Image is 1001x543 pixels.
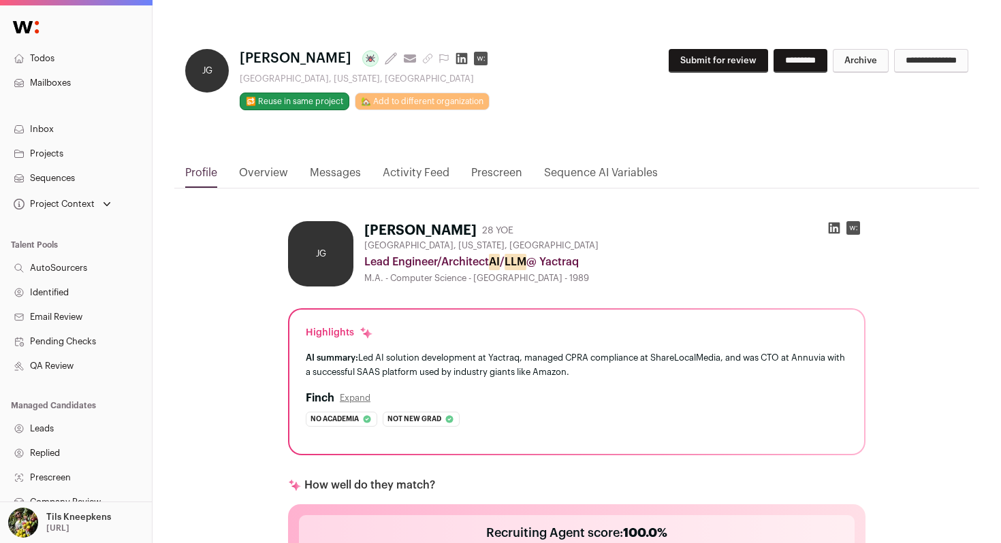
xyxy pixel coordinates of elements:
[669,49,768,73] button: Submit for review
[240,93,349,110] button: 🔂 Reuse in same project
[5,508,114,538] button: Open dropdown
[239,165,288,188] a: Overview
[306,326,373,340] div: Highlights
[306,353,358,362] span: AI summary:
[364,254,865,270] div: Lead Engineer/Architect / @ Yactraq
[288,221,353,286] div: JG
[505,254,526,270] mark: LLM
[5,14,46,41] img: Wellfound
[383,165,449,188] a: Activity Feed
[833,49,889,73] button: Archive
[387,412,441,426] span: Not new grad
[11,199,95,210] div: Project Context
[311,412,359,426] span: No academia
[544,165,658,188] a: Sequence AI Variables
[46,523,69,533] p: [URL]
[306,350,848,379] div: Led AI solution development at Yactraq, managed CPRA compliance at ShareLocalMedia, and was CTO a...
[185,165,217,188] a: Profile
[340,393,370,404] button: Expand
[364,273,865,284] div: M.A. - Computer Science - [GEOGRAPHIC_DATA] - 1989
[46,512,111,523] p: Tils Kneepkens
[8,508,38,538] img: 6689865-medium_jpg
[486,523,667,542] h2: Recruiting Agent score:
[471,165,522,188] a: Prescreen
[11,195,114,214] button: Open dropdown
[482,224,513,237] div: 28 YOE
[364,240,599,251] span: [GEOGRAPHIC_DATA], [US_STATE], [GEOGRAPHIC_DATA]
[185,49,229,93] div: JG
[355,93,490,110] a: 🏡 Add to different organization
[306,390,334,406] h2: Finch
[364,221,477,240] h1: [PERSON_NAME]
[240,49,351,68] span: [PERSON_NAME]
[310,165,361,188] a: Messages
[489,254,500,270] mark: AI
[623,527,667,539] span: 100.0%
[304,477,435,493] p: How well do they match?
[240,73,493,84] div: [GEOGRAPHIC_DATA], [US_STATE], [GEOGRAPHIC_DATA]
